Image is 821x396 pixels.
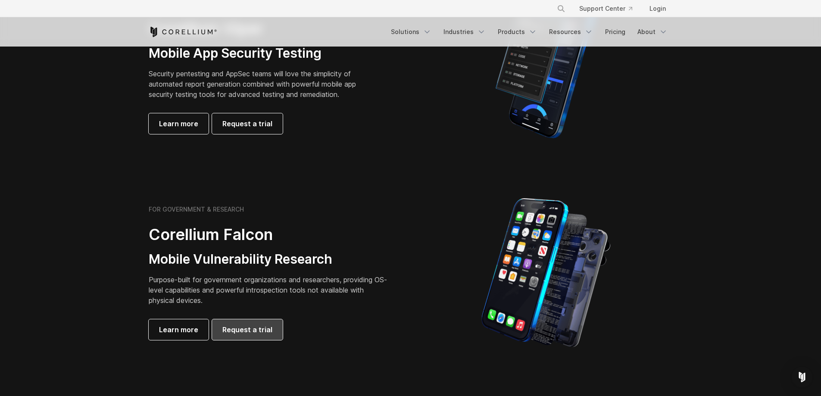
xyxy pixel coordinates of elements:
a: About [632,24,673,40]
a: Login [643,1,673,16]
p: Purpose-built for government organizations and researchers, providing OS-level capabilities and p... [149,274,390,306]
a: Support Center [572,1,639,16]
h3: Mobile Vulnerability Research [149,251,390,268]
a: Industries [438,24,491,40]
a: Request a trial [212,319,283,340]
h6: FOR GOVERNMENT & RESEARCH [149,206,244,213]
img: iPhone model separated into the mechanics used to build the physical device. [481,197,611,348]
span: Request a trial [222,324,272,335]
a: Learn more [149,319,209,340]
a: Products [493,24,542,40]
a: Request a trial [212,113,283,134]
span: Learn more [159,118,198,129]
a: Pricing [600,24,631,40]
h2: Corellium Falcon [149,225,390,244]
h3: Mobile App Security Testing [149,45,369,62]
div: Navigation Menu [386,24,673,40]
p: Security pentesting and AppSec teams will love the simplicity of automated report generation comb... [149,69,369,100]
a: Resources [544,24,598,40]
a: Learn more [149,113,209,134]
span: Learn more [159,324,198,335]
span: Request a trial [222,118,272,129]
a: Solutions [386,24,437,40]
div: Open Intercom Messenger [792,367,812,387]
button: Search [553,1,569,16]
a: Corellium Home [149,27,217,37]
div: Navigation Menu [546,1,673,16]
